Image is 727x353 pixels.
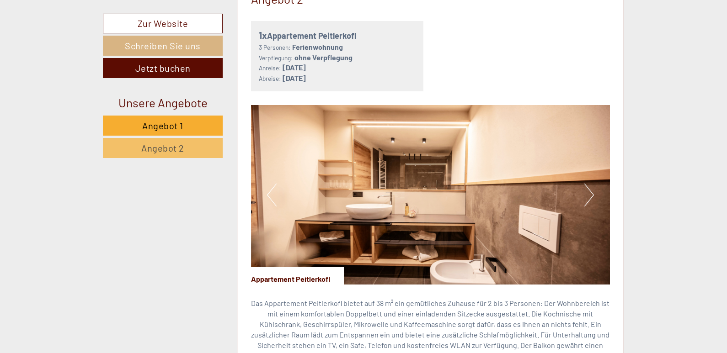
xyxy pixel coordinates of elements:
div: Appartement Peitlerkofl [251,267,344,285]
small: Anreise: [259,64,281,72]
b: Ferienwohnung [292,42,343,51]
div: Unsere Angebote [103,94,223,111]
a: Jetzt buchen [103,58,223,78]
a: Schreiben Sie uns [103,36,223,56]
b: 1x [259,30,267,41]
b: [DATE] [283,74,306,82]
button: Next [584,184,594,206]
img: image [251,105,610,285]
b: [DATE] [283,63,306,72]
a: Zur Website [103,14,223,33]
div: Appartement Peitlerkofl [259,29,416,42]
span: Angebot 2 [141,142,184,153]
button: Previous [267,184,277,206]
small: Verpflegung: [259,54,293,62]
small: 3 Personen: [259,43,291,51]
b: ohne Verpflegung [294,53,353,62]
span: Angebot 1 [142,120,183,131]
small: Abreise: [259,74,281,82]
